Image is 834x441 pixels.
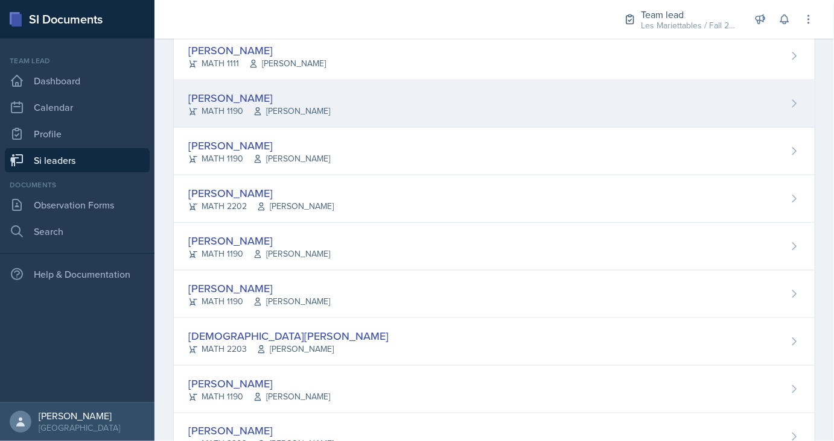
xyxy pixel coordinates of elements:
[174,33,815,80] a: [PERSON_NAME] MATH 1111[PERSON_NAME]
[174,175,815,223] a: [PERSON_NAME] MATH 2202[PERSON_NAME]
[5,55,150,66] div: Team lead
[188,233,330,249] div: [PERSON_NAME]
[188,343,389,355] div: MATH 2203
[174,80,815,128] a: [PERSON_NAME] MATH 1190[PERSON_NAME]
[5,262,150,286] div: Help & Documentation
[174,366,815,413] a: [PERSON_NAME] MATH 1190[PERSON_NAME]
[253,248,330,260] span: [PERSON_NAME]
[5,95,150,119] a: Calendar
[188,200,334,213] div: MATH 2202
[174,318,815,366] a: [DEMOGRAPHIC_DATA][PERSON_NAME] MATH 2203[PERSON_NAME]
[256,343,334,355] span: [PERSON_NAME]
[188,105,330,117] div: MATH 1190
[5,69,150,93] a: Dashboard
[253,295,330,308] span: [PERSON_NAME]
[39,422,120,434] div: [GEOGRAPHIC_DATA]
[188,185,334,201] div: [PERSON_NAME]
[188,57,326,70] div: MATH 1111
[188,42,326,58] div: [PERSON_NAME]
[188,152,330,165] div: MATH 1190
[5,148,150,172] a: Si leaders
[188,328,389,344] div: [DEMOGRAPHIC_DATA][PERSON_NAME]
[5,193,150,217] a: Observation Forms
[174,128,815,175] a: [PERSON_NAME] MATH 1190[PERSON_NAME]
[5,219,150,243] a: Search
[188,280,330,296] div: [PERSON_NAME]
[641,7,737,22] div: Team lead
[188,90,330,106] div: [PERSON_NAME]
[39,410,120,422] div: [PERSON_NAME]
[174,223,815,271] a: [PERSON_NAME] MATH 1190[PERSON_NAME]
[5,122,150,146] a: Profile
[188,248,330,260] div: MATH 1190
[188,423,334,439] div: [PERSON_NAME]
[253,105,330,117] span: [PERSON_NAME]
[188,295,330,308] div: MATH 1190
[5,180,150,190] div: Documents
[249,57,326,70] span: [PERSON_NAME]
[174,271,815,318] a: [PERSON_NAME] MATH 1190[PERSON_NAME]
[256,200,334,213] span: [PERSON_NAME]
[253,152,330,165] span: [PERSON_NAME]
[641,19,737,32] div: Les Mariettables / Fall 2025
[253,390,330,403] span: [PERSON_NAME]
[188,390,330,403] div: MATH 1190
[188,137,330,154] div: [PERSON_NAME]
[188,375,330,392] div: [PERSON_NAME]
